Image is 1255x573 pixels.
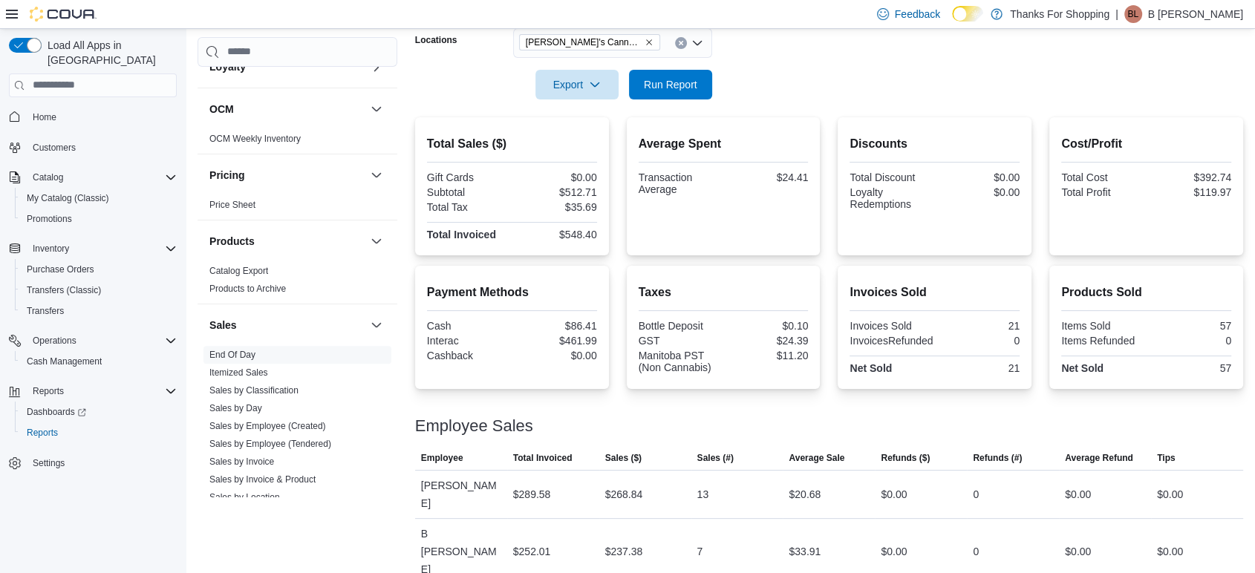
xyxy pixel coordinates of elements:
div: $392.74 [1150,171,1231,183]
div: Interac [427,335,509,347]
a: Dashboards [15,402,183,422]
strong: Net Sold [1061,362,1104,374]
div: Manitoba PST (Non Cannabis) [639,350,720,373]
div: $0.00 [1157,485,1183,503]
a: Products to Archive [209,284,286,294]
div: 21 [938,362,1020,374]
span: Cash Management [21,353,177,370]
span: Average Sale [789,452,844,464]
div: Total Profit [1061,186,1143,198]
span: Transfers (Classic) [21,281,177,299]
span: Sales by Classification [209,384,299,396]
span: Catalog [33,171,63,183]
div: $0.00 [1157,543,1183,560]
span: Export [544,70,610,99]
button: Remove Lucy's Cannabis from selection in this group [645,38,653,47]
a: Sales by Location [209,492,280,502]
div: $35.69 [515,201,596,213]
span: Lucy's Cannabis [519,34,660,50]
div: $33.91 [789,543,821,560]
button: Products [368,232,385,250]
button: Home [3,106,183,128]
span: Dashboards [21,403,177,421]
div: 7 [697,543,703,560]
h2: Average Spent [639,135,809,153]
input: Dark Mode [952,6,983,22]
div: 0 [939,335,1020,347]
a: Sales by Invoice [209,456,274,467]
span: Feedback [895,7,940,22]
button: Open list of options [691,37,703,49]
div: Invoices Sold [850,320,931,332]
h2: Products Sold [1061,284,1231,301]
div: Transaction Average [639,171,720,195]
span: Dashboards [27,406,86,418]
button: OCM [209,102,365,117]
div: Items Refunded [1061,335,1143,347]
div: $86.41 [515,320,596,332]
h2: Taxes [639,284,809,301]
nav: Complex example [9,100,177,513]
a: Reports [21,424,64,442]
h3: Sales [209,318,237,333]
a: Cash Management [21,353,108,370]
div: Loyalty Redemptions [850,186,931,210]
div: Total Discount [850,171,931,183]
span: My Catalog (Classic) [21,189,177,207]
div: $512.71 [515,186,596,198]
button: Clear input [675,37,687,49]
span: Refunds (#) [973,452,1022,464]
div: $268.84 [605,485,643,503]
div: 0 [973,485,979,503]
div: Cash [427,320,509,332]
strong: Total Invoiced [427,229,496,240]
button: Reports [27,382,70,400]
span: Sales by Location [209,491,280,503]
a: Purchase Orders [21,261,100,278]
h2: Payment Methods [427,284,597,301]
span: Transfers (Classic) [27,284,101,296]
a: Sales by Employee (Tendered) [209,439,331,449]
div: Total Tax [427,201,509,213]
h2: Cost/Profit [1061,135,1231,153]
button: Reports [15,422,183,443]
span: Settings [27,454,177,472]
button: Transfers (Classic) [15,280,183,301]
button: My Catalog (Classic) [15,188,183,209]
span: Sales by Invoice [209,456,274,468]
span: Average Refund [1065,452,1133,464]
span: Promotions [27,213,72,225]
button: Catalog [3,167,183,188]
div: $20.68 [789,485,821,503]
button: Operations [3,330,183,351]
button: Transfers [15,301,183,321]
div: $0.00 [1065,543,1091,560]
button: Sales [368,316,385,334]
span: Reports [21,424,177,442]
span: Employee [421,452,463,464]
span: Operations [33,335,76,347]
div: $0.00 [938,186,1020,198]
h2: Invoices Sold [850,284,1020,301]
h3: OCM [209,102,234,117]
span: Price Sheet [209,199,255,211]
span: [PERSON_NAME]'s Cannabis [526,35,642,50]
span: Sales by Invoice & Product [209,474,316,485]
span: Sales by Employee (Created) [209,420,326,432]
div: $24.41 [726,171,808,183]
div: $237.38 [605,543,643,560]
span: Promotions [21,210,177,228]
div: $548.40 [515,229,596,240]
span: Settings [33,457,65,469]
button: Reports [3,381,183,402]
div: GST [639,335,720,347]
button: Pricing [368,166,385,184]
h3: Pricing [209,168,244,183]
button: Pricing [209,168,365,183]
span: Refunds ($) [881,452,930,464]
span: My Catalog (Classic) [27,192,109,204]
button: Operations [27,332,82,350]
span: OCM Weekly Inventory [209,133,301,145]
span: Operations [27,332,177,350]
span: Products to Archive [209,283,286,295]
